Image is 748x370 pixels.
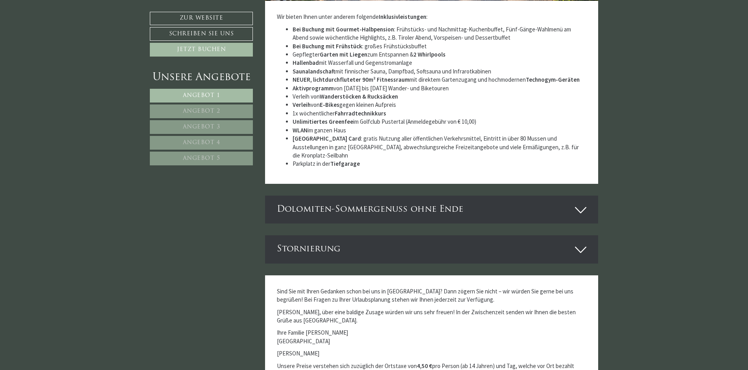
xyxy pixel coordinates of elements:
[150,70,253,85] div: Unsere Angebote
[293,67,587,75] li: mit finnischer Sauna, Dampfbad, Softsauna und Infrarotkabinen
[293,109,587,117] li: 1x wöchentlicher
[413,51,446,58] strong: 2 Whirlpools
[293,25,587,42] li: : Frühstücks- und Nachmittag-Kuchenbuffet, Fünf-Gänge-Wahlmenü am Abend sowie wöchentliche Highli...
[259,207,310,221] button: Senden
[293,126,308,134] strong: WLAN
[150,12,253,25] a: Zur Website
[142,6,168,18] div: [DATE]
[12,22,112,28] div: Montis – Active Nature Spa
[293,101,587,109] li: von gegen kleinen Aufpreis
[277,328,587,345] p: Ihre Familie [PERSON_NAME] [GEOGRAPHIC_DATA]
[6,21,116,43] div: Guten Tag, wie können wir Ihnen helfen?
[12,37,112,42] small: 12:47
[293,76,409,83] strong: NEUER, lichtdurchfluteter 90m² Fitnessraum
[320,101,339,108] strong: E-Bikes
[183,124,220,130] span: Angebot 3
[150,43,253,57] a: Jetzt buchen
[183,93,220,99] span: Angebot 1
[293,75,587,84] li: mit direktem Gartenzugang und hochmodernen
[277,308,587,325] p: [PERSON_NAME], über eine baldige Zusage würden wir uns sehr freuen! In der Zwischenzeit senden wi...
[293,117,587,126] li: im Golfclub Pustertal (Anmeldegebühr von € 10,00)
[293,42,362,50] strong: Bei Buchung mit Frühstück
[150,27,253,41] a: Schreiben Sie uns
[293,159,587,168] li: Parkplatz in der
[293,135,361,142] strong: [GEOGRAPHIC_DATA] Card
[277,349,587,357] p: [PERSON_NAME]
[293,26,394,33] strong: Bei Buchung mit Gourmet-Halbpension
[379,13,426,20] strong: Inklusivleistungen
[293,59,587,67] li: mit Wasserfall und Gegenstromanlage
[183,156,220,161] span: Angebot 5
[265,196,599,223] div: Dolomiten-Sommergenuss ohne Ende
[293,84,333,92] strong: Aktivprogramm
[320,51,367,58] strong: Garten mit Liegen
[293,134,587,159] li: : gratis Nutzung aller öffentlichen Verkehrsmittel, Eintritt in über 80 Mussen und Ausstellungen ...
[293,59,319,66] strong: Hallenbad
[277,13,587,21] p: Wir bieten Ihnen unter anderem folgende :
[320,93,398,100] strong: Wanderstöcken & Rucksäcken
[293,50,587,59] li: Gepflegter zum Entspannen &
[293,126,587,134] li: im ganzen Haus
[293,42,587,50] li: : großes Frühstücksbuffet
[277,287,587,304] p: Sind Sie mit Ihren Gedanken schon bei uns in [GEOGRAPHIC_DATA]? Dann zögern Sie nicht – wir würde...
[293,92,587,101] li: Verleih von
[293,84,587,92] li: von [DATE] bis [DATE] Wander- und Biketouren
[293,68,335,75] strong: Saunalandschaft
[417,362,432,370] strong: 4,50 €
[183,108,220,114] span: Angebot 2
[526,76,580,83] strong: Technogym-Geräten
[293,101,311,108] strong: Verleih
[293,118,353,125] strong: Unlimitiertes Greenfee
[265,235,599,263] div: Stornierung
[335,110,386,117] strong: Fahrradtechnikkurs
[330,160,360,167] strong: Tiefgarage
[183,140,220,146] span: Angebot 4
